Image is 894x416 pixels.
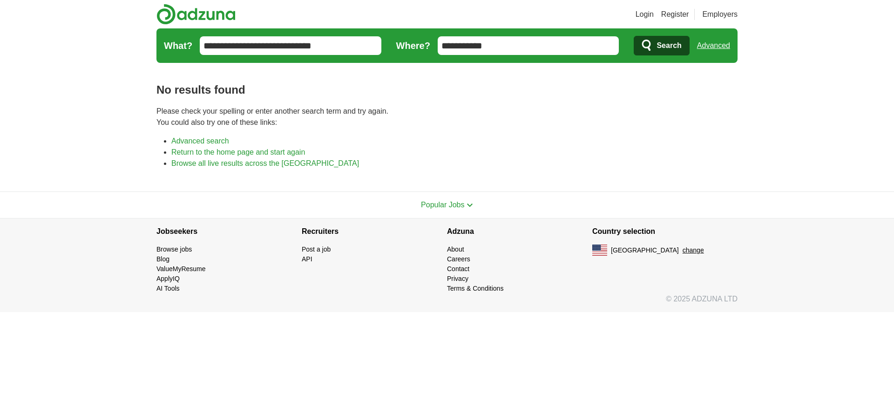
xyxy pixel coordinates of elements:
a: AI Tools [156,285,180,292]
span: Search [657,36,681,55]
label: What? [164,39,192,53]
p: Please check your spelling or enter another search term and try again. You could also try one of ... [156,106,738,128]
a: Advanced search [171,137,229,145]
a: Return to the home page and start again [171,148,305,156]
a: Advanced [697,36,730,55]
a: ApplyIQ [156,275,180,282]
a: Terms & Conditions [447,285,503,292]
span: [GEOGRAPHIC_DATA] [611,246,679,255]
a: About [447,246,464,253]
a: Employers [702,9,738,20]
a: Post a job [302,246,331,253]
span: Popular Jobs [421,201,464,209]
a: Privacy [447,275,468,282]
a: API [302,255,312,263]
h4: Country selection [592,218,738,245]
button: change [683,246,704,255]
a: Blog [156,255,169,263]
a: Browse all live results across the [GEOGRAPHIC_DATA] [171,159,359,167]
img: US flag [592,245,607,256]
div: © 2025 ADZUNA LTD [149,293,745,312]
a: Register [661,9,689,20]
img: Adzuna logo [156,4,236,25]
a: Careers [447,255,470,263]
button: Search [634,36,689,55]
h1: No results found [156,82,738,98]
a: Browse jobs [156,246,192,253]
a: Contact [447,265,469,273]
img: toggle icon [467,203,473,207]
a: ValueMyResume [156,265,206,273]
label: Where? [396,39,430,53]
a: Login [636,9,654,20]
